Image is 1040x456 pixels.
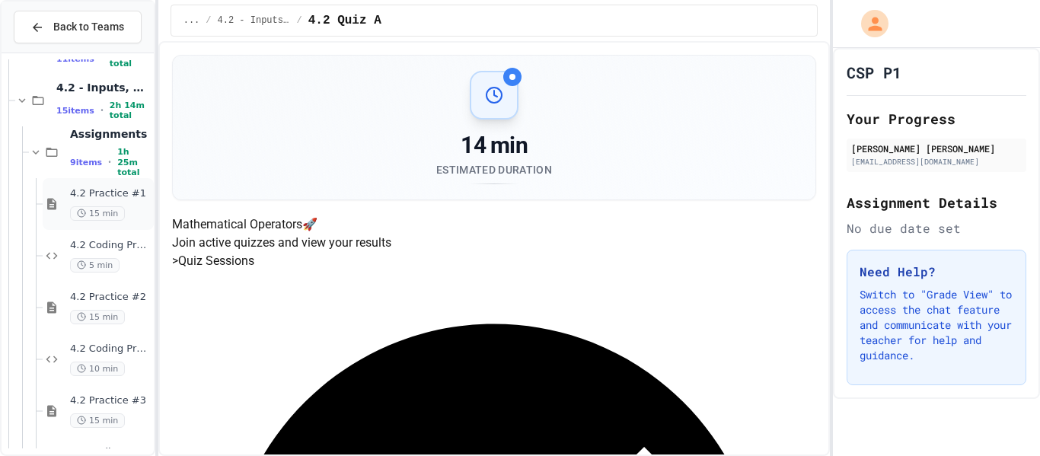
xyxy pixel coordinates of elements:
span: 5 min [70,258,120,273]
h2: Assignment Details [847,192,1026,213]
p: Join active quizzes and view your results [172,234,817,252]
span: 1h 25m total [117,147,151,177]
span: 15 min [70,413,125,428]
div: My Account [845,6,892,41]
div: No due date set [847,219,1026,238]
div: [PERSON_NAME] [PERSON_NAME] [851,142,1022,155]
span: 4.2 - Inputs, Casting, Arithmetic, and Errors [218,14,291,27]
span: 1h 56m total [110,49,151,69]
span: 2h 14m total [110,100,151,120]
span: / [206,14,211,27]
span: 4.2 Practice #3 [70,394,151,407]
p: Switch to "Grade View" to access the chat feature and communicate with your teacher for help and ... [860,287,1013,363]
h4: Mathematical Operators 🚀 [172,215,817,234]
span: 11 items [56,54,94,64]
span: 15 min [70,206,125,221]
span: 4.2 - Inputs, Casting, Arithmetic, and Errors [56,81,151,94]
div: 14 min [436,132,552,159]
div: [EMAIL_ADDRESS][DOMAIN_NAME] [851,156,1022,167]
button: Back to Teams [14,11,142,43]
span: 15 items [56,106,94,116]
span: 4.2 Coding Practice #2 [70,343,151,356]
span: / [297,14,302,27]
span: Back to Teams [53,19,124,35]
span: • [100,104,104,116]
span: 10 min [70,362,125,376]
span: • [100,53,104,65]
span: 4.2 Practice #1 [70,187,151,200]
span: 4.2 Coding Practice #1 [70,239,151,252]
h3: Need Help? [860,263,1013,281]
span: 4.2 Practice #2 [70,291,151,304]
span: 9 items [70,158,102,167]
h1: CSP P1 [847,62,901,83]
span: • [108,156,111,168]
span: ... [183,14,200,27]
div: Estimated Duration [436,162,552,177]
h2: Your Progress [847,108,1026,129]
h5: > Quiz Sessions [172,252,817,270]
span: Assignments [70,127,151,141]
span: 15 min [70,310,125,324]
span: 4.2 Quiz A [308,11,381,30]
